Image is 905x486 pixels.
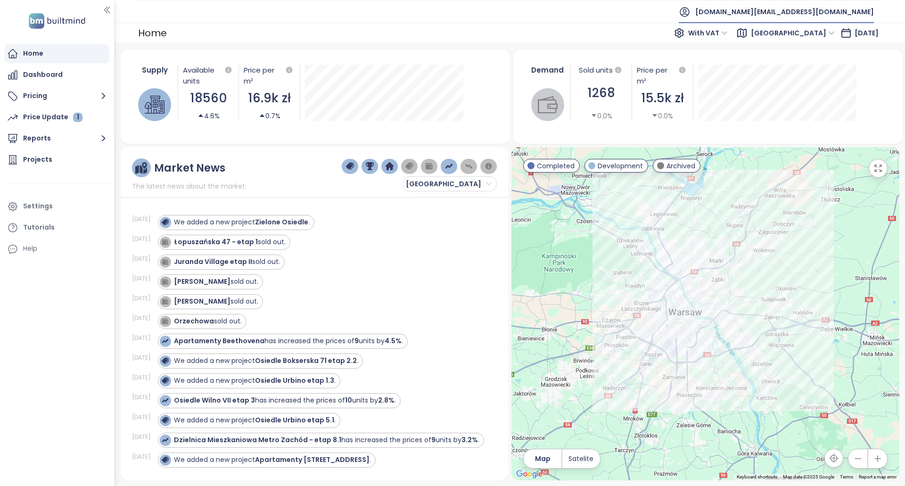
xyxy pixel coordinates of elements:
div: Help [23,243,37,255]
div: [DATE] [132,255,156,263]
div: [DATE] [132,215,156,223]
strong: Osiedle Bokserska 71 etap 2.2 [255,356,357,365]
a: Price Update 1 [5,108,109,127]
img: icon [162,258,168,265]
span: caret-down [591,112,597,119]
div: 4.6% [197,111,220,121]
div: Tutorials [23,222,55,233]
span: Development [598,161,643,171]
div: has increased the prices of units by . [174,435,479,445]
img: information-circle.png [485,162,493,171]
div: Home [138,25,167,41]
img: icon [162,239,168,245]
div: 15.5k zł [637,89,688,108]
a: Projects [5,150,109,169]
img: Google [514,468,545,480]
span: caret-up [259,112,265,119]
div: Home [23,48,43,59]
img: price-decreases.png [465,162,473,171]
strong: 2.8% [378,395,395,405]
img: icon [162,318,168,324]
button: Map [524,449,561,468]
img: icon [162,219,168,225]
div: Settings [23,200,53,212]
img: icon [162,377,168,384]
div: 1 [73,113,82,122]
a: Open this area in Google Maps (opens a new window) [514,468,545,480]
img: trophy-dark-blue.png [366,162,374,171]
div: 0.0% [591,111,612,121]
a: Tutorials [5,218,109,237]
img: icon [162,278,168,285]
span: Satelite [568,453,593,464]
a: Home [5,44,109,63]
div: 1268 [576,83,627,103]
div: [DATE] [132,354,156,362]
strong: [PERSON_NAME] [174,297,230,306]
span: caret-up [197,112,204,119]
span: Completed [537,161,575,171]
div: Price per m² [244,65,284,86]
strong: Osiedle Urbino etap 5.1 [255,415,334,425]
img: price-tag-dark-blue.png [346,162,354,171]
strong: Zielone Osiedle [255,217,308,227]
strong: 9 [354,336,359,346]
strong: [PERSON_NAME] [174,277,230,286]
img: price-increases.png [445,162,453,171]
div: We added a new project . [174,217,310,227]
img: icon [162,298,168,305]
div: has increased the prices of units by . [174,395,396,405]
div: sold out. [174,316,242,326]
div: sold out. [174,297,258,306]
span: Map [535,453,551,464]
span: caret-down [651,112,658,119]
div: Sold units [576,65,627,76]
button: Satelite [562,449,600,468]
a: Dashboard [5,66,109,84]
img: icon [162,417,168,423]
div: sold out. [174,257,280,267]
strong: Dzielnica Mieszkaniowa Metro Zachód - etap 8.1 [174,435,341,445]
div: [DATE] [132,294,156,303]
div: Dashboard [23,69,63,81]
div: [DATE] [132,274,156,283]
strong: 9 [431,435,436,445]
strong: 10 [345,395,352,405]
div: We added a new project . [174,376,336,386]
img: wallet-dark-grey.png [425,162,434,171]
strong: Orzechowa [174,316,214,326]
span: The latest news about the market. [132,181,247,191]
div: Market News [154,162,225,174]
strong: Apartamenty [STREET_ADDRESS] [255,455,370,464]
div: [DATE] [132,314,156,322]
span: Map data ©2025 Google [783,474,834,479]
div: Help [5,239,109,258]
div: Price per m² [637,65,688,86]
strong: 3.2% [461,435,478,445]
img: icon [162,357,168,364]
span: [DATE] [855,28,879,38]
button: Reports [5,129,109,148]
div: Demand [529,65,566,75]
img: home-dark-blue.png [386,162,394,171]
strong: Juranda Village etap II [174,257,252,266]
strong: 4.5% [385,336,402,346]
strong: Osiedle Urbino etap 1.3 [255,376,334,385]
span: Warszawa [751,26,835,40]
button: Pricing [5,87,109,106]
div: sold out. [174,277,258,287]
div: has increased the prices of units by . [174,336,403,346]
div: [DATE] [132,373,156,382]
strong: Łopuszańska 47 - etap 1 [174,237,258,247]
img: wallet [538,95,558,115]
strong: Apartamenty Beethovena [174,336,264,346]
div: We added a new project . [174,356,358,366]
img: logo [26,11,88,31]
div: [DATE] [132,453,156,461]
div: [DATE] [132,433,156,441]
span: [DOMAIN_NAME][EMAIL_ADDRESS][DOMAIN_NAME] [695,0,874,23]
img: icon [162,397,168,404]
img: icon [162,338,168,344]
img: icon [162,456,168,463]
div: 0.7% [259,111,280,121]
